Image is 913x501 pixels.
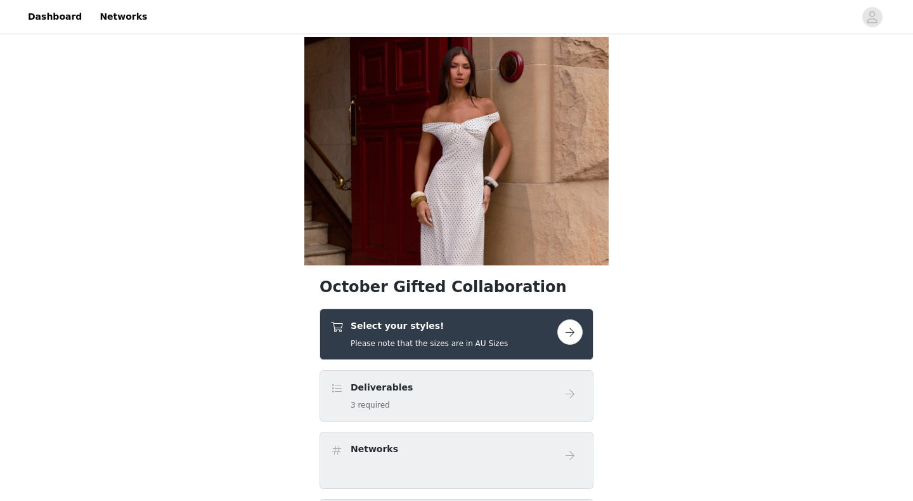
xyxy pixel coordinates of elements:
[320,276,593,298] h1: October Gifted Collaboration
[92,3,155,31] a: Networks
[20,3,89,31] a: Dashboard
[351,381,413,394] h4: Deliverables
[304,37,609,265] img: campaign image
[866,7,878,27] div: avatar
[320,309,593,360] div: Select your styles!
[351,319,508,333] h4: Select your styles!
[320,370,593,422] div: Deliverables
[320,432,593,489] div: Networks
[351,443,398,456] h4: Networks
[351,399,413,411] h5: 3 required
[351,338,508,349] h5: Please note that the sizes are in AU Sizes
